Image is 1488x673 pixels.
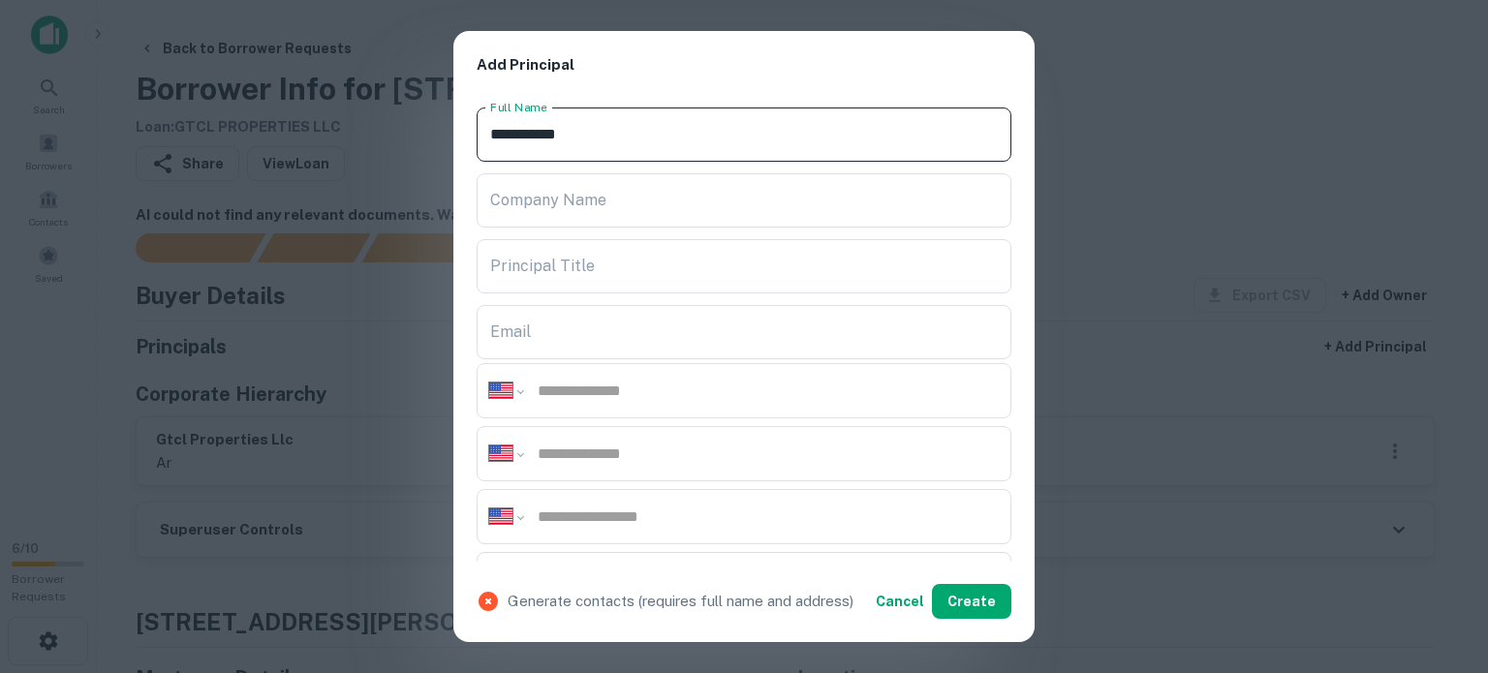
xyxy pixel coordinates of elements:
[932,584,1011,619] button: Create
[1391,518,1488,611] iframe: Chat Widget
[453,31,1035,100] h2: Add Principal
[868,584,932,619] button: Cancel
[508,590,853,613] p: Generate contacts (requires full name and address)
[490,99,547,115] label: Full Name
